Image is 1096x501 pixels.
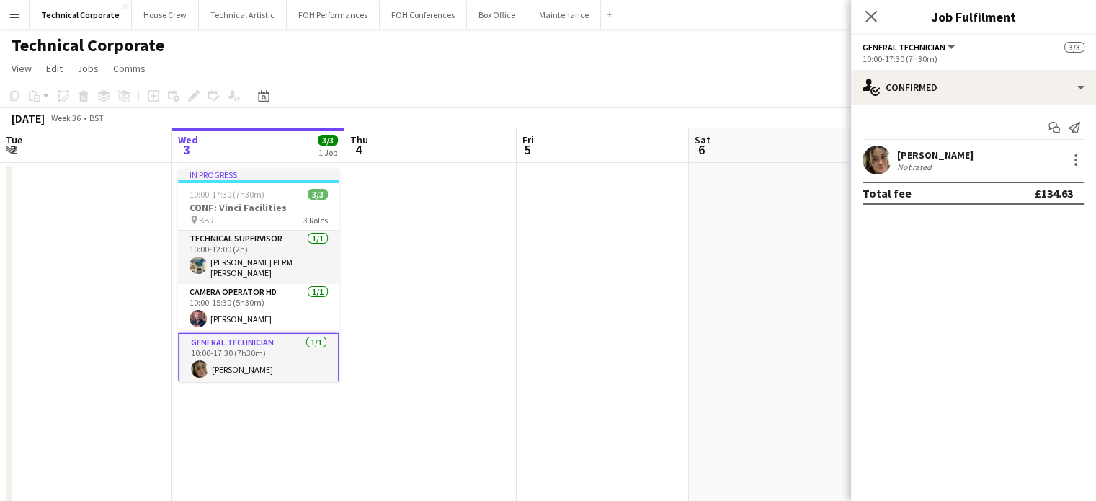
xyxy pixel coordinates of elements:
[350,133,368,146] span: Thu
[467,1,527,29] button: Box Office
[178,169,339,382] app-job-card: In progress10:00-17:30 (7h30m)3/3CONF: Vinci Facilities BBR3 RolesTechnical Supervisor1/110:00-12...
[863,42,957,53] button: General Technician
[107,59,151,78] a: Comms
[897,161,935,172] div: Not rated
[89,112,104,123] div: BST
[71,59,104,78] a: Jobs
[132,1,199,29] button: House Crew
[40,59,68,78] a: Edit
[692,141,710,158] span: 6
[6,133,22,146] span: Tue
[851,7,1096,26] h3: Job Fulfilment
[4,141,22,158] span: 2
[190,189,264,200] span: 10:00-17:30 (7h30m)
[30,1,132,29] button: Technical Corporate
[303,215,328,226] span: 3 Roles
[48,112,84,123] span: Week 36
[12,35,164,56] h1: Technical Corporate
[851,70,1096,105] div: Confirmed
[176,141,198,158] span: 3
[178,231,339,284] app-card-role: Technical Supervisor1/110:00-12:00 (2h)[PERSON_NAME] PERM [PERSON_NAME]
[1064,42,1084,53] span: 3/3
[178,201,339,214] h3: CONF: Vinci Facilities
[318,147,337,158] div: 1 Job
[113,62,146,75] span: Comms
[863,186,912,200] div: Total fee
[178,284,339,333] app-card-role: Camera Operator HD1/110:00-15:30 (5h30m)[PERSON_NAME]
[863,53,1084,64] div: 10:00-17:30 (7h30m)
[178,169,339,180] div: In progress
[348,141,368,158] span: 4
[318,135,338,146] span: 3/3
[897,148,974,161] div: [PERSON_NAME]
[527,1,601,29] button: Maintenance
[522,133,534,146] span: Fri
[6,59,37,78] a: View
[12,111,45,125] div: [DATE]
[178,333,339,385] app-card-role: General Technician1/110:00-17:30 (7h30m)[PERSON_NAME]
[1035,186,1073,200] div: £134.63
[199,1,287,29] button: Technical Artistic
[287,1,380,29] button: FOH Performances
[380,1,467,29] button: FOH Conferences
[12,62,32,75] span: View
[308,189,328,200] span: 3/3
[46,62,63,75] span: Edit
[199,215,213,226] span: BBR
[695,133,710,146] span: Sat
[863,42,945,53] span: General Technician
[77,62,99,75] span: Jobs
[178,133,198,146] span: Wed
[520,141,534,158] span: 5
